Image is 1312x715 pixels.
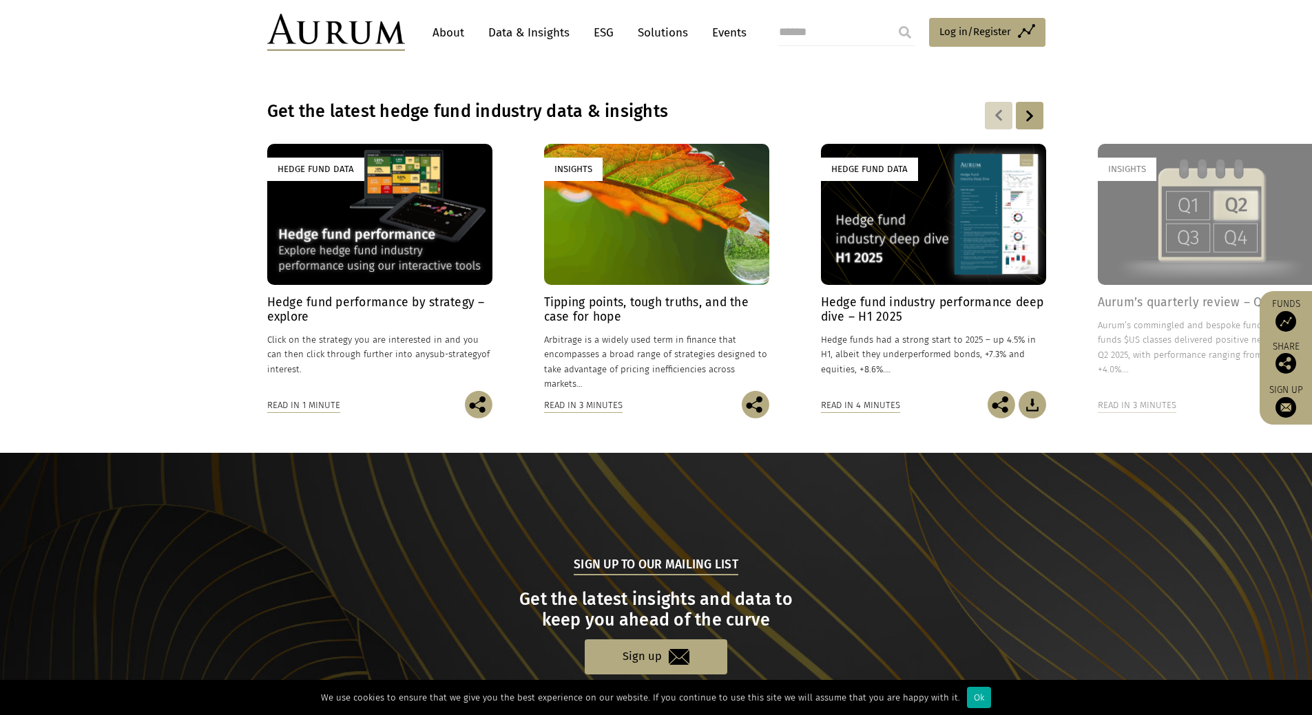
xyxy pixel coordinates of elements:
[1267,384,1305,418] a: Sign up
[891,19,919,46] input: Submit
[426,20,471,45] a: About
[1019,391,1046,418] img: Download Article
[988,391,1015,418] img: Share this post
[742,391,769,418] img: Share this post
[574,556,738,575] h5: Sign up to our mailing list
[631,20,695,45] a: Solutions
[544,295,769,324] h4: Tipping points, tough truths, and the case for hope
[544,398,623,413] div: Read in 3 minutes
[544,158,603,180] div: Insights
[267,101,868,122] h3: Get the latest hedge fund industry data & insights
[821,332,1046,376] p: Hedge funds had a strong start to 2025 – up 4.5% in H1, albeit they underperformed bonds, +7.3% a...
[585,639,727,674] a: Sign up
[465,391,492,418] img: Share this post
[1267,342,1305,374] div: Share
[587,20,621,45] a: ESG
[430,349,481,359] span: sub-strategy
[939,23,1011,40] span: Log in/Register
[821,295,1046,324] h4: Hedge fund industry performance deep dive – H1 2025
[267,158,364,180] div: Hedge Fund Data
[821,398,900,413] div: Read in 4 minutes
[821,144,1046,390] a: Hedge Fund Data Hedge fund industry performance deep dive – H1 2025 Hedge funds had a strong star...
[481,20,576,45] a: Data & Insights
[267,295,492,324] h4: Hedge fund performance by strategy – explore
[1098,158,1156,180] div: Insights
[267,14,405,51] img: Aurum
[1275,397,1296,418] img: Sign up to our newsletter
[269,589,1043,630] h3: Get the latest insights and data to keep you ahead of the curve
[267,332,492,376] p: Click on the strategy you are interested in and you can then click through further into any of in...
[967,687,991,708] div: Ok
[821,158,918,180] div: Hedge Fund Data
[705,20,747,45] a: Events
[267,144,492,390] a: Hedge Fund Data Hedge fund performance by strategy – explore Click on the strategy you are intere...
[544,332,769,391] p: Arbitrage is a widely used term in finance that encompasses a broad range of strategies designed ...
[1098,398,1176,413] div: Read in 3 minutes
[267,398,340,413] div: Read in 1 minute
[1275,353,1296,374] img: Share this post
[544,144,769,390] a: Insights Tipping points, tough truths, and the case for hope Arbitrage is a widely used term in f...
[929,18,1045,47] a: Log in/Register
[1267,298,1305,332] a: Funds
[1275,311,1296,332] img: Access Funds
